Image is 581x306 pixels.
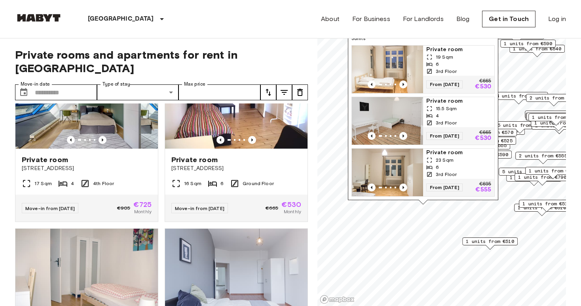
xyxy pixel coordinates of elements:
[530,94,578,101] span: 2 units from €555
[479,79,491,84] p: €665
[491,121,549,134] div: Map marker
[103,81,130,88] label: Type of stay
[475,84,491,90] p: €530
[22,155,68,164] span: Private room
[266,205,279,212] span: €665
[436,105,457,112] span: 15.5 Sqm
[175,205,224,211] span: Move-in from [DATE]
[351,148,495,197] a: Marketing picture of unit DE-01-090-03MPrevious imagePrevious imagePrivate room23 Sqm63rd FloorFr...
[15,48,308,75] span: Private rooms and apartments for rent in [GEOGRAPHIC_DATA]
[436,164,439,171] span: 6
[34,180,52,187] span: 17 Sqm
[67,136,75,144] button: Previous image
[281,201,301,208] span: €530
[368,184,376,191] button: Previous image
[248,136,256,144] button: Previous image
[518,174,566,181] span: 1 units from €790
[436,61,439,68] span: 6
[260,84,276,100] button: tune
[184,81,205,88] label: Max price
[22,164,152,172] span: [STREET_ADDRESS]
[292,84,308,100] button: tune
[464,137,513,144] span: 1 units from €525
[495,122,546,129] span: 25 units from €575
[436,54,453,61] span: 19 Sqm
[16,84,32,100] button: Choose date
[504,40,552,47] span: 1 units from €590
[482,11,535,27] a: Get in Touch
[522,200,571,207] span: 1 units from €510
[320,295,355,304] a: Mapbox logo
[351,97,495,145] a: Marketing picture of unit DE-01-252-03MPrevious imagePrevious imagePrivate room15.5 Sqm43rd Floor...
[284,208,301,215] span: Monthly
[436,119,457,126] span: 3rd Floor
[518,204,566,211] span: 1 units from €610
[352,14,390,24] a: For Business
[352,149,423,196] img: Marketing picture of unit DE-01-090-03M
[25,205,75,211] span: Move-in from [DATE]
[436,68,457,75] span: 3rd Floor
[99,136,106,144] button: Previous image
[479,182,491,187] p: €695
[348,9,498,205] div: Map marker
[525,167,581,179] div: Map marker
[117,205,131,212] span: €905
[352,97,423,145] img: Marketing picture of unit DE-01-252-03M
[499,168,554,180] div: Map marker
[426,149,491,157] span: Private room
[134,208,152,215] span: Monthly
[93,180,114,187] span: 4th Floor
[436,157,454,164] span: 23 Sqm
[403,14,444,24] a: For Landlords
[475,135,491,142] p: €530
[351,35,495,42] span: 3 units
[500,40,556,52] div: Map marker
[216,136,224,144] button: Previous image
[529,167,577,174] span: 1 units from €495
[519,200,574,212] div: Map marker
[88,14,154,24] p: [GEOGRAPHIC_DATA]
[515,152,571,164] div: Map marker
[426,97,491,105] span: Private room
[368,132,376,140] button: Previous image
[460,151,508,158] span: 1 units from €590
[399,132,407,140] button: Previous image
[184,180,201,187] span: 16 Sqm
[171,155,218,164] span: Private room
[515,173,570,186] div: Map marker
[220,180,224,187] span: 6
[426,46,491,54] span: Private room
[436,171,457,178] span: 3rd Floor
[490,92,548,104] div: Map marker
[243,180,274,187] span: Ground Floor
[519,152,567,159] span: 2 units from €555
[426,132,463,140] span: From [DATE]
[133,201,152,208] span: €725
[426,184,463,191] span: From [DATE]
[352,46,423,93] img: Marketing picture of unit DE-01-090-02M
[436,112,439,119] span: 4
[530,113,578,120] span: 1 units from €640
[15,14,63,22] img: Habyt
[462,237,518,250] div: Map marker
[426,80,463,88] span: From [DATE]
[171,164,301,172] span: [STREET_ADDRESS]
[351,45,495,94] a: Marketing picture of unit DE-01-090-02MPrevious imagePrevious imagePrivate room19 Sqm63rd FloorFr...
[399,80,407,88] button: Previous image
[502,168,551,175] span: 5 units from €590
[15,53,158,222] a: Marketing picture of unit DE-01-010-002-01HFPrevious imagePrevious imagePrivate room[STREET_ADDRE...
[528,111,577,118] span: 2 units from €645
[368,80,376,88] button: Previous image
[513,45,561,52] span: 1 units from €640
[71,180,74,187] span: 4
[21,81,50,88] label: Move-in date
[399,184,407,191] button: Previous image
[165,53,308,222] a: Marketing picture of unit DE-01-029-04MPrevious imagePrevious imagePrivate room[STREET_ADDRESS]16...
[526,113,581,125] div: Map marker
[479,130,491,135] p: €665
[532,114,580,121] span: 1 units from €630
[548,14,566,24] a: Log in
[456,14,470,24] a: Blog
[276,84,292,100] button: tune
[475,187,491,193] p: €555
